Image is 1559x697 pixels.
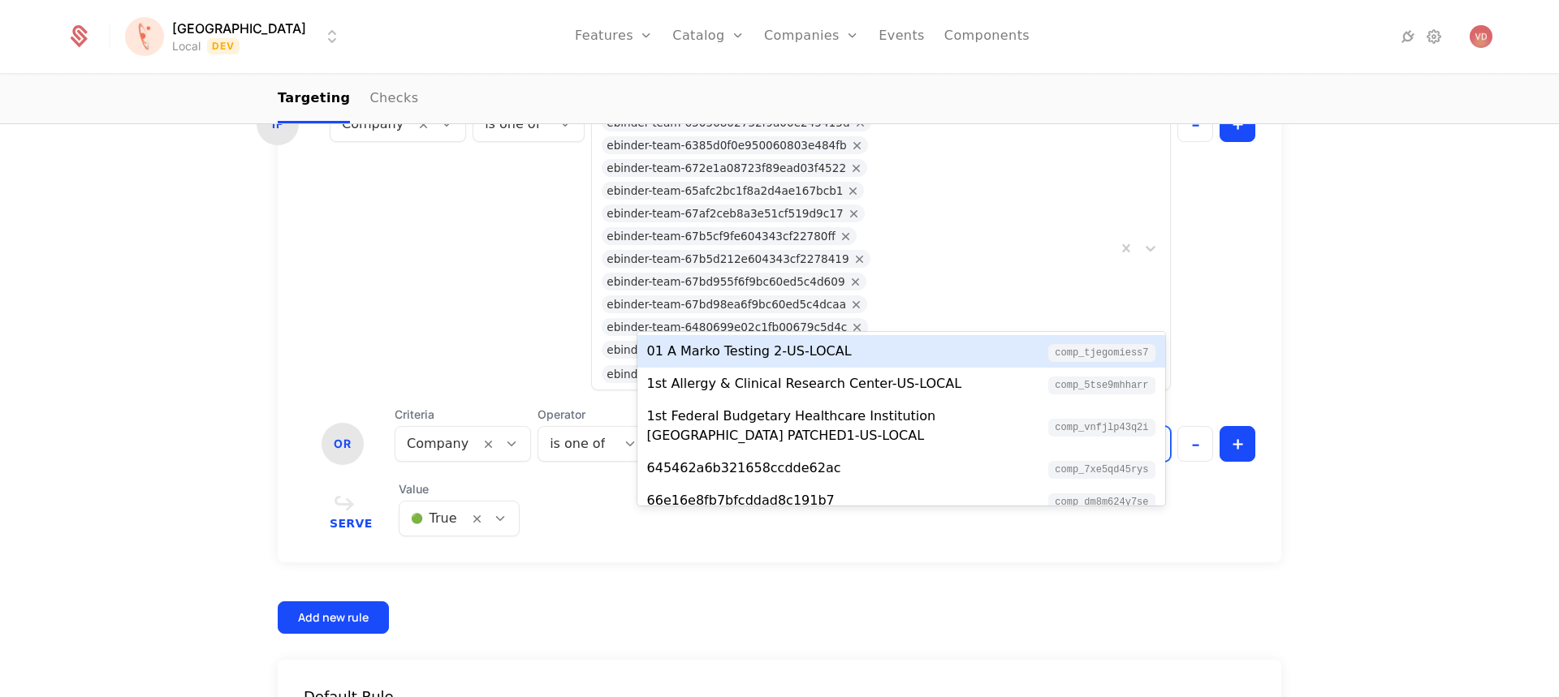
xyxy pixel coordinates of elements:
[278,75,418,123] ul: Choose Sub Page
[1424,27,1444,46] a: Settings
[844,204,865,222] div: Remove ebinder-team-67af2ceb8a3e51cf519d9c17
[607,273,844,290] div: ebinder-team-67bd955f6f9bc60ed5c4d609
[130,19,342,54] button: Select environment
[172,19,306,38] span: [GEOGRAPHIC_DATA]
[647,458,841,478] div: 645462a6b321658ccdde62ac
[647,342,852,361] div: 01 A Marko Testing 2-US-LOCAL
[298,609,369,626] div: Add new rule
[843,182,864,200] div: Remove ebinder-team-65afc2bc1f8a2d4ae167bcb1
[1048,419,1155,437] span: comp_VnfjLP43q2i
[330,518,373,529] span: Serve
[1048,461,1155,479] span: comp_7XE5qd45rYs
[607,295,846,313] div: ebinder-team-67bd98ea6f9bc60ed5c4dcaa
[1177,426,1213,462] button: -
[607,204,843,222] div: ebinder-team-67af2ceb8a3e51cf519d9c17
[607,227,836,245] div: ebinder-team-67b5cf9fe604343cf22780ff
[399,481,520,497] span: Value
[1470,25,1492,48] img: Vasilije Dolic
[172,38,201,54] div: Local
[538,407,650,423] span: Operator
[207,38,240,54] span: Dev
[278,75,350,123] a: Targeting
[395,407,531,423] span: Criteria
[1470,25,1492,48] button: Open user button
[607,250,849,268] div: ebinder-team-67b5d212e604343cf2278419
[278,601,389,634] button: Add new rule
[647,491,835,510] div: 66e16e8fb7bfcddad8c191b7
[847,318,868,336] div: Remove ebinder-team-6480699e02c1fb00679c5d4c
[1048,376,1155,394] span: comp_5tSe9MHhARr
[1177,106,1213,142] button: -
[607,341,848,359] div: ebinder-team-648069a902c1fb00679c5d8e
[607,136,846,154] div: ebinder-team-6385d0f0e950060803e484fb
[845,273,866,290] div: Remove ebinder-team-67bd955f6f9bc60ed5c4d609
[607,159,846,177] div: ebinder-team-672e1a08723f89ead03f4522
[257,103,299,145] div: IF
[1220,426,1255,462] button: +
[846,159,867,177] div: Remove ebinder-team-672e1a08723f89ead03f4522
[846,295,867,313] div: Remove ebinder-team-67bd98ea6f9bc60ed5c4dcaa
[847,136,868,154] div: Remove ebinder-team-6385d0f0e950060803e484fb
[647,374,962,394] div: 1st Allergy & Clinical Research Center-US-LOCAL
[369,75,418,123] a: Checks
[647,407,1049,445] div: 1st Federal Budgetary Healthcare Institution [GEOGRAPHIC_DATA] PATCHED1-US-LOCAL
[607,182,843,200] div: ebinder-team-65afc2bc1f8a2d4ae167bcb1
[849,250,870,268] div: Remove ebinder-team-67b5d212e604343cf2278419
[1048,344,1155,362] span: comp_TJegomieSS7
[607,365,849,383] div: ebinder-team-62b1a5f97b7386006dd3c973
[278,75,1281,123] nav: Main
[125,17,164,56] img: Florence
[607,318,847,336] div: ebinder-team-6480699e02c1fb00679c5d4c
[1220,106,1255,142] button: +
[836,227,857,245] div: Remove ebinder-team-67b5cf9fe604343cf22780ff
[1398,27,1418,46] a: Integrations
[1048,493,1155,511] span: comp_dM8M624y7se
[322,423,364,465] div: OR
